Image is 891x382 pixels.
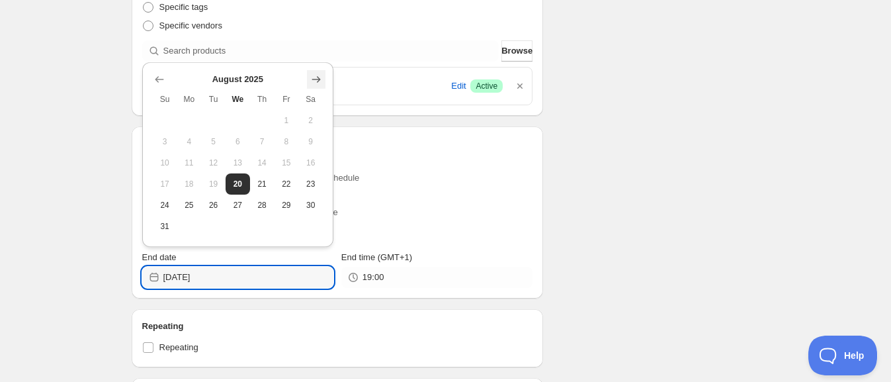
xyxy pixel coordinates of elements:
[250,131,275,152] button: Thursday August 7 2025
[298,152,323,173] button: Saturday August 16 2025
[177,89,201,110] th: Monday
[201,89,226,110] th: Tuesday
[304,179,318,189] span: 23
[158,136,172,147] span: 3
[279,158,293,168] span: 15
[201,195,226,216] button: Tuesday August 26 2025
[279,179,293,189] span: 22
[226,89,250,110] th: Wednesday
[153,89,177,110] th: Sunday
[226,152,250,173] button: Wednesday August 13 2025
[158,221,172,232] span: 31
[304,94,318,105] span: Sa
[501,44,532,58] span: Browse
[255,179,269,189] span: 21
[231,136,245,147] span: 6
[177,152,201,173] button: Monday August 11 2025
[255,158,269,168] span: 14
[298,173,323,195] button: Saturday August 23 2025
[298,195,323,216] button: Saturday August 30 2025
[304,158,318,168] span: 16
[206,179,220,189] span: 19
[231,179,245,189] span: 20
[279,94,293,105] span: Fr
[159,342,198,352] span: Repeating
[182,200,196,211] span: 25
[182,158,196,168] span: 11
[158,94,172,105] span: Su
[274,195,298,216] button: Friday August 29 2025
[153,195,177,216] button: Sunday August 24 2025
[250,195,275,216] button: Thursday August 28 2025
[451,79,466,93] span: Edit
[255,136,269,147] span: 7
[182,94,196,105] span: Mo
[206,136,220,147] span: 5
[274,173,298,195] button: Friday August 22 2025
[250,173,275,195] button: Thursday August 21 2025
[298,89,323,110] th: Saturday
[177,195,201,216] button: Monday August 25 2025
[501,40,532,62] button: Browse
[255,200,269,211] span: 28
[307,70,325,89] button: Show next month, September 2025
[206,158,220,168] span: 12
[231,158,245,168] span: 13
[250,152,275,173] button: Thursday August 14 2025
[231,200,245,211] span: 27
[163,40,499,62] input: Search products
[182,179,196,189] span: 18
[279,200,293,211] span: 29
[298,110,323,131] button: Saturday August 2 2025
[177,173,201,195] button: Monday August 18 2025
[476,81,497,91] span: Active
[274,89,298,110] th: Friday
[201,173,226,195] button: Tuesday August 19 2025
[274,131,298,152] button: Friday August 8 2025
[250,89,275,110] th: Thursday
[159,2,208,12] span: Specific tags
[153,173,177,195] button: Sunday August 17 2025
[206,94,220,105] span: Tu
[226,131,250,152] button: Wednesday August 6 2025
[279,136,293,147] span: 8
[153,216,177,237] button: Sunday August 31 2025
[150,70,169,89] button: Show previous month, July 2025
[255,94,269,105] span: Th
[279,115,293,126] span: 1
[142,137,533,150] h2: Active dates
[274,110,298,131] button: Friday August 1 2025
[274,152,298,173] button: Friday August 15 2025
[158,200,172,211] span: 24
[808,336,878,375] iframe: Toggle Customer Support
[206,200,220,211] span: 26
[226,173,250,195] button: Today Wednesday August 20 2025
[341,252,412,262] span: End time (GMT+1)
[449,75,468,97] button: Edit
[153,131,177,152] button: Sunday August 3 2025
[226,195,250,216] button: Wednesday August 27 2025
[298,131,323,152] button: Saturday August 9 2025
[153,152,177,173] button: Sunday August 10 2025
[231,94,245,105] span: We
[304,115,318,126] span: 2
[201,152,226,173] button: Tuesday August 12 2025
[182,136,196,147] span: 4
[159,21,222,30] span: Specific vendors
[304,136,318,147] span: 9
[142,252,177,262] span: End date
[304,200,318,211] span: 30
[201,131,226,152] button: Tuesday August 5 2025
[158,158,172,168] span: 10
[158,179,172,189] span: 17
[142,320,533,333] h2: Repeating
[177,131,201,152] button: Monday August 4 2025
